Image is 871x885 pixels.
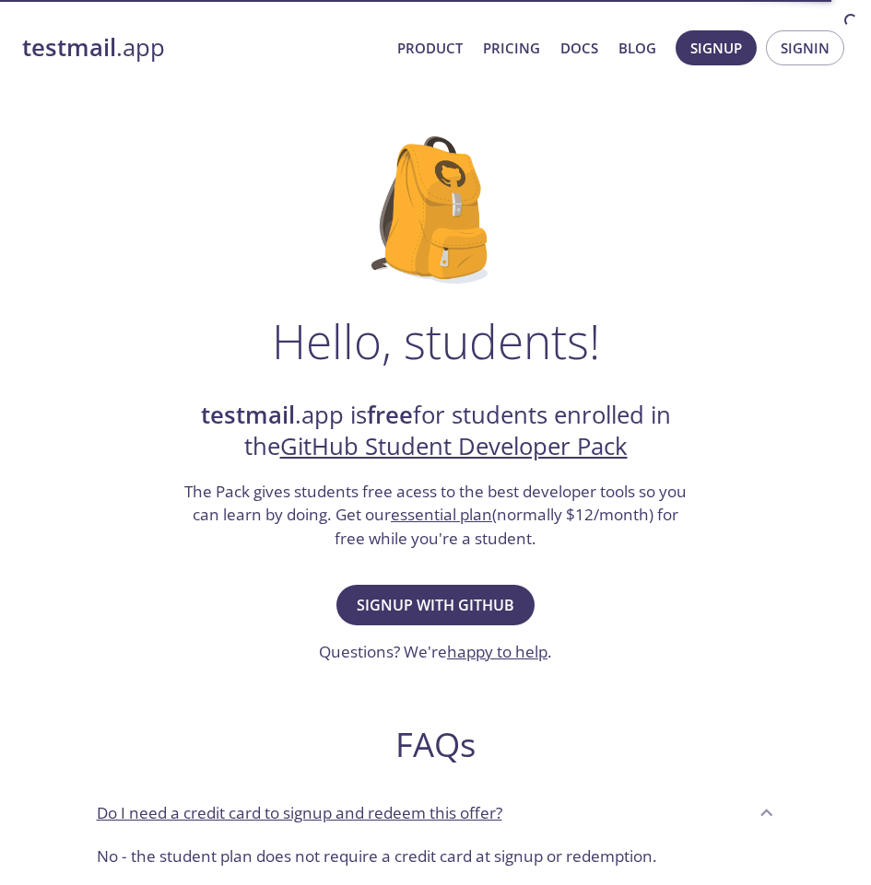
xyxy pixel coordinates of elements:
[319,640,552,664] h3: Questions? We're .
[397,36,463,60] a: Product
[97,801,502,825] p: Do I need a credit card to signup and redeem this offer?
[391,504,492,525] a: essential plan
[272,313,600,368] h1: Hello, students!
[82,724,790,765] h2: FAQs
[182,400,689,463] h2: .app is for students enrolled in the
[22,32,383,64] a: testmail.app
[781,36,830,60] span: Signin
[336,585,535,625] button: Signup with GitHub
[82,787,790,837] div: Do I need a credit card to signup and redeem this offer?
[690,36,742,60] span: Signup
[483,36,540,60] a: Pricing
[367,399,413,431] strong: free
[766,30,844,65] button: Signin
[22,31,116,64] strong: testmail
[182,480,689,551] h3: The Pack gives students free acess to the best developer tools so you can learn by doing. Get our...
[560,36,598,60] a: Docs
[676,30,757,65] button: Signup
[201,399,295,431] strong: testmail
[280,430,628,462] a: GitHub Student Developer Pack
[82,837,790,883] div: Do I need a credit card to signup and redeem this offer?
[447,641,547,662] a: happy to help
[618,36,656,60] a: Blog
[357,592,514,618] span: Signup with GitHub
[371,136,500,284] img: github-student-backpack.png
[97,844,775,868] p: No - the student plan does not require a credit card at signup or redemption.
